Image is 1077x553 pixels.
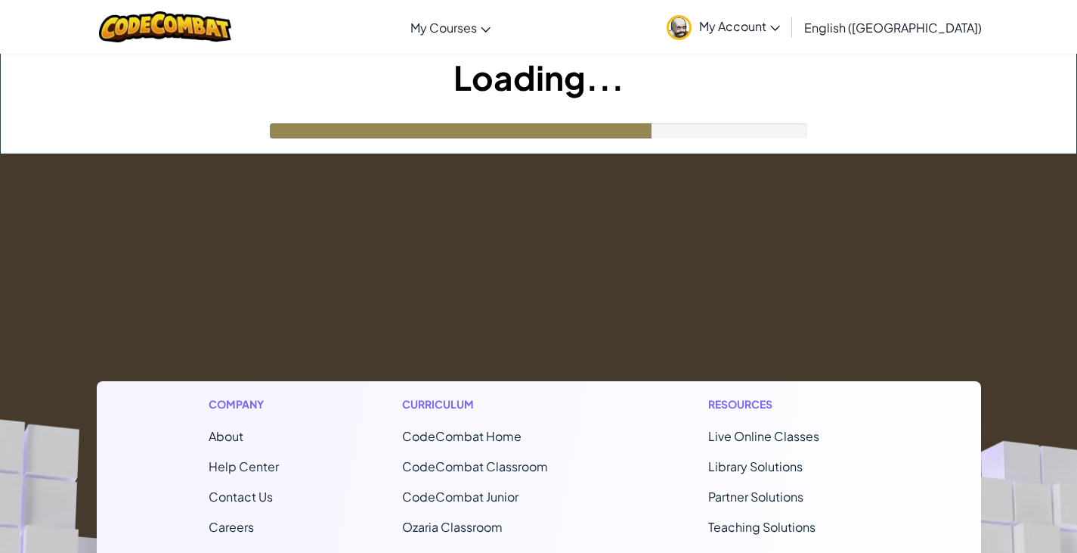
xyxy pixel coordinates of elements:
a: Ozaria Classroom [402,519,503,535]
a: CodeCombat Classroom [402,458,548,474]
a: Help Center [209,458,279,474]
span: English ([GEOGRAPHIC_DATA]) [804,20,982,36]
a: My Account [659,3,788,51]
span: My Account [699,18,780,34]
a: My Courses [403,7,498,48]
a: Live Online Classes [708,428,819,444]
img: CodeCombat logo [99,11,231,42]
h1: Curriculum [402,396,585,412]
a: CodeCombat Junior [402,489,518,505]
h1: Company [209,396,279,412]
span: Contact Us [209,489,273,505]
span: CodeCombat Home [402,428,521,444]
a: Partner Solutions [708,489,803,505]
h1: Resources [708,396,869,412]
h1: Loading... [1,54,1076,101]
a: About [209,428,243,444]
a: Library Solutions [708,458,803,474]
a: Teaching Solutions [708,519,815,535]
a: Careers [209,519,254,535]
img: avatar [667,15,692,40]
span: My Courses [410,20,477,36]
a: English ([GEOGRAPHIC_DATA]) [797,7,989,48]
